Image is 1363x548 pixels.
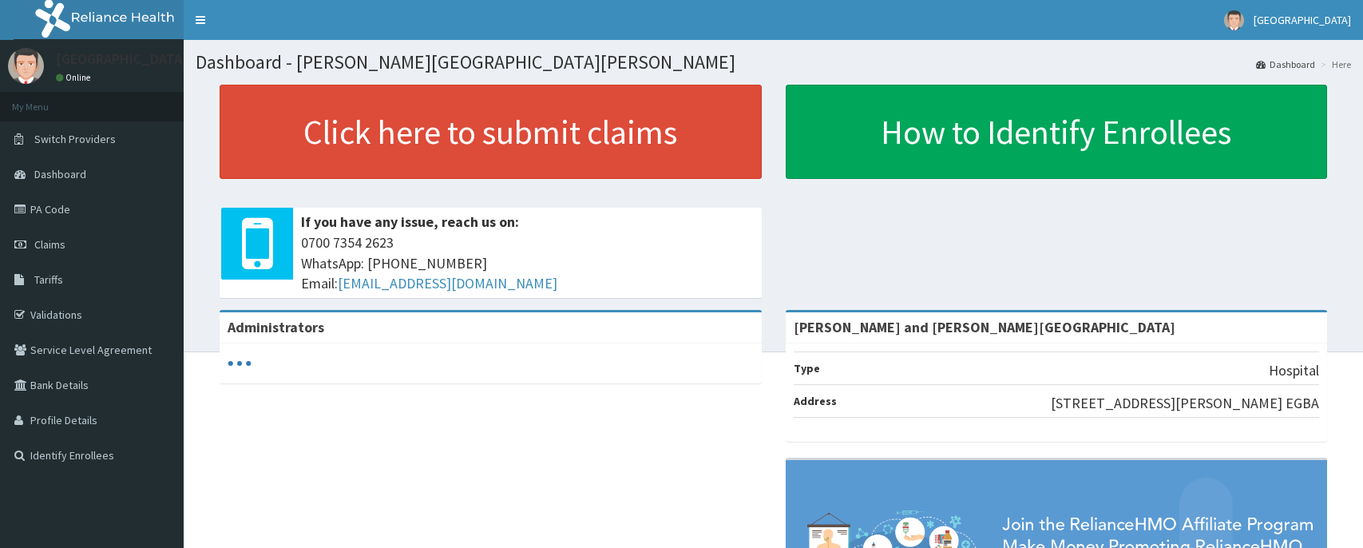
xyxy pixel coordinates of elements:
[301,212,519,231] b: If you have any issue, reach us on:
[338,274,557,292] a: [EMAIL_ADDRESS][DOMAIN_NAME]
[1317,58,1351,71] li: Here
[196,52,1351,73] h1: Dashboard - [PERSON_NAME][GEOGRAPHIC_DATA][PERSON_NAME]
[228,318,324,336] b: Administrators
[301,232,754,294] span: 0700 7354 2623 WhatsApp: [PHONE_NUMBER] Email:
[794,361,820,375] b: Type
[220,85,762,179] a: Click here to submit claims
[1224,10,1244,30] img: User Image
[34,167,86,181] span: Dashboard
[1051,393,1319,414] p: [STREET_ADDRESS][PERSON_NAME] EGBA
[228,351,252,375] svg: audio-loading
[1256,58,1315,71] a: Dashboard
[34,132,116,146] span: Switch Providers
[56,72,94,83] a: Online
[34,237,65,252] span: Claims
[794,394,837,408] b: Address
[1254,13,1351,27] span: [GEOGRAPHIC_DATA]
[34,272,63,287] span: Tariffs
[56,52,188,66] p: [GEOGRAPHIC_DATA]
[794,318,1175,336] strong: [PERSON_NAME] and [PERSON_NAME][GEOGRAPHIC_DATA]
[8,48,44,84] img: User Image
[1269,360,1319,381] p: Hospital
[786,85,1328,179] a: How to Identify Enrollees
